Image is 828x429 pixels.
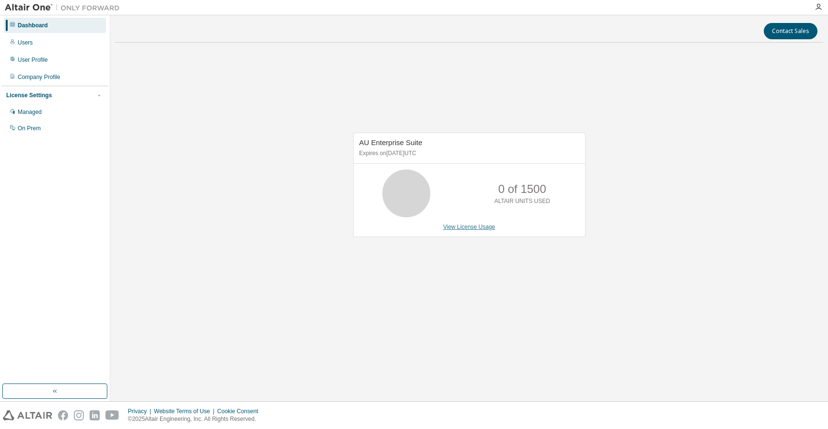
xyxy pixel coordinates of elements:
div: Managed [18,108,42,116]
img: facebook.svg [58,410,68,420]
div: Cookie Consent [217,407,264,415]
p: Expires on [DATE] UTC [359,149,577,158]
div: User Profile [18,56,48,64]
img: youtube.svg [105,410,119,420]
img: Altair One [5,3,125,12]
a: View License Usage [443,224,495,230]
div: Website Terms of Use [154,407,217,415]
img: altair_logo.svg [3,410,52,420]
div: Privacy [128,407,154,415]
div: Company Profile [18,73,60,81]
p: 0 of 1500 [498,181,546,197]
p: ALTAIR UNITS USED [494,197,550,205]
span: AU Enterprise Suite [359,138,423,147]
p: © 2025 Altair Engineering, Inc. All Rights Reserved. [128,415,264,423]
div: License Settings [6,91,52,99]
img: instagram.svg [74,410,84,420]
div: On Prem [18,124,41,132]
div: Dashboard [18,22,48,29]
button: Contact Sales [764,23,817,39]
div: Users [18,39,33,46]
img: linkedin.svg [90,410,100,420]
